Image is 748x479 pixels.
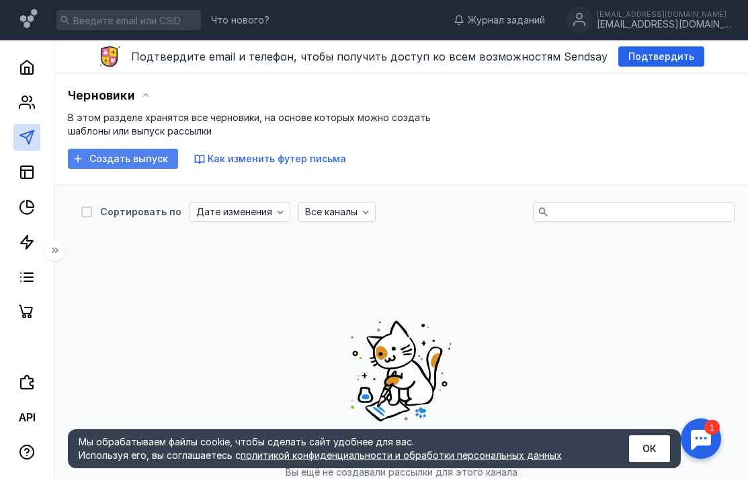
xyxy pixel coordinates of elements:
span: Подтвердить [628,51,694,63]
div: [EMAIL_ADDRESS][DOMAIN_NAME] [597,19,731,30]
span: Создать выпуск [89,153,168,165]
a: Что нового? [204,15,276,25]
span: Что нового? [211,15,269,25]
span: Журнал заданий [468,13,545,27]
div: Сортировать по [100,207,181,217]
button: Подтвердить [618,46,704,67]
span: В этом разделе хранятся все черновики, на основе которых можно создать шаблоны или выпуск рассылки [68,112,431,137]
div: [EMAIL_ADDRESS][DOMAIN_NAME] [597,10,731,18]
a: Журнал заданий [447,13,552,27]
input: Введите email или CSID [56,10,201,30]
button: Все каналы [298,202,376,222]
span: Черновики [68,88,135,102]
span: Все каналы [305,207,358,218]
button: Как изменить футер письма [194,152,346,165]
div: Мы обрабатываем файлы cookie, чтобы сделать сайт удобнее для вас. Используя его, вы соглашаетесь c [79,435,596,462]
span: Дате изменения [196,207,272,218]
button: Дате изменения [190,202,290,222]
button: ОК [629,435,670,462]
button: Создать выпуск [68,149,178,169]
a: политикой конфиденциальности и обработки персональных данных [241,449,562,461]
span: Подтвердите email и телефон, чтобы получить доступ ко всем возможностям Sendsay [131,50,608,63]
div: 1 [30,8,46,23]
span: Как изменить футер письма [208,153,346,164]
